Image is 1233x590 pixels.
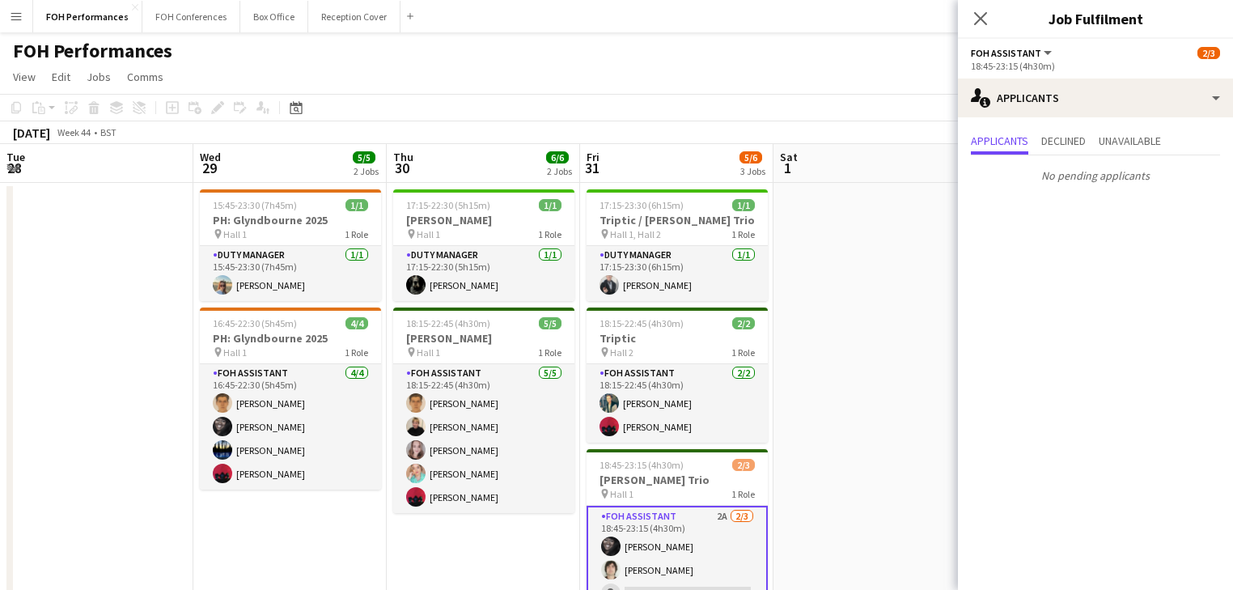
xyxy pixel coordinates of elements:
span: 31 [584,159,600,177]
span: Comms [127,70,163,84]
h3: Triptic / [PERSON_NAME] Trio [587,213,768,227]
app-job-card: 17:15-22:30 (5h15m)1/1[PERSON_NAME] Hall 11 RoleDuty Manager1/117:15-22:30 (5h15m)[PERSON_NAME] [393,189,574,301]
app-card-role: FOH Assistant2/218:15-22:45 (4h30m)[PERSON_NAME][PERSON_NAME] [587,364,768,443]
span: FOH Assistant [971,47,1041,59]
span: Thu [393,150,413,164]
h3: [PERSON_NAME] [393,331,574,346]
button: FOH Performances [33,1,142,32]
span: 1 Role [731,346,755,359]
span: Hall 1 [223,346,247,359]
button: FOH Conferences [142,1,240,32]
div: Applicants [958,79,1233,117]
span: 1 Role [345,228,368,240]
span: 2/3 [1197,47,1220,59]
h3: PH: Glyndbourne 2025 [200,331,381,346]
span: 1 Role [538,228,561,240]
span: Fri [587,150,600,164]
span: Jobs [87,70,111,84]
span: 30 [391,159,413,177]
span: Hall 1 [417,346,440,359]
span: 28 [4,159,25,177]
span: 1 [778,159,798,177]
p: No pending applicants [958,162,1233,189]
span: 18:45-23:15 (4h30m) [600,459,684,471]
div: [DATE] [13,125,50,141]
app-card-role: Duty Manager1/115:45-23:30 (7h45m)[PERSON_NAME] [200,246,381,301]
span: 5/5 [539,317,561,329]
span: Hall 2 [610,346,633,359]
span: 17:15-23:30 (6h15m) [600,199,684,211]
span: Hall 1, Hall 2 [610,228,661,240]
span: 2/3 [732,459,755,471]
span: 1 Role [731,488,755,500]
span: Sat [780,150,798,164]
app-card-role: FOH Assistant5/518:15-22:45 (4h30m)[PERSON_NAME][PERSON_NAME][PERSON_NAME][PERSON_NAME][PERSON_NAME] [393,364,574,513]
span: 4/4 [345,317,368,329]
span: 1/1 [732,199,755,211]
app-card-role: Duty Manager1/117:15-22:30 (5h15m)[PERSON_NAME] [393,246,574,301]
button: FOH Assistant [971,47,1054,59]
div: BST [100,126,117,138]
button: Reception Cover [308,1,400,32]
app-job-card: 18:15-22:45 (4h30m)2/2Triptic Hall 21 RoleFOH Assistant2/218:15-22:45 (4h30m)[PERSON_NAME][PERSON... [587,308,768,443]
span: 17:15-22:30 (5h15m) [406,199,490,211]
span: View [13,70,36,84]
span: 1 Role [345,346,368,359]
span: Hall 1 [223,228,247,240]
span: Applicants [971,135,1028,146]
div: 3 Jobs [740,165,765,177]
h3: [PERSON_NAME] Trio [587,473,768,487]
span: 2/2 [732,317,755,329]
h3: Triptic [587,331,768,346]
div: 2 Jobs [354,165,379,177]
div: 18:45-23:15 (4h30m) [971,60,1220,72]
span: Week 44 [53,126,94,138]
app-card-role: Duty Manager1/117:15-23:30 (6h15m)[PERSON_NAME] [587,246,768,301]
span: 1/1 [539,199,561,211]
a: Comms [121,66,170,87]
span: 16:45-22:30 (5h45m) [213,317,297,329]
app-job-card: 18:15-22:45 (4h30m)5/5[PERSON_NAME] Hall 11 RoleFOH Assistant5/518:15-22:45 (4h30m)[PERSON_NAME][... [393,308,574,513]
span: Hall 1 [610,488,633,500]
span: Wed [200,150,221,164]
a: Jobs [80,66,117,87]
span: Unavailable [1099,135,1161,146]
span: Edit [52,70,70,84]
a: View [6,66,42,87]
h3: [PERSON_NAME] [393,213,574,227]
span: 15:45-23:30 (7h45m) [213,199,297,211]
button: Box Office [240,1,308,32]
span: 29 [197,159,221,177]
app-job-card: 16:45-22:30 (5h45m)4/4PH: Glyndbourne 2025 Hall 11 RoleFOH Assistant4/416:45-22:30 (5h45m)[PERSON... [200,308,381,490]
span: 6/6 [546,151,569,163]
span: 1/1 [345,199,368,211]
app-job-card: 15:45-23:30 (7h45m)1/1PH: Glyndbourne 2025 Hall 11 RoleDuty Manager1/115:45-23:30 (7h45m)[PERSON_... [200,189,381,301]
h1: FOH Performances [13,39,172,63]
span: 5/5 [353,151,375,163]
h3: PH: Glyndbourne 2025 [200,213,381,227]
app-job-card: 17:15-23:30 (6h15m)1/1Triptic / [PERSON_NAME] Trio Hall 1, Hall 21 RoleDuty Manager1/117:15-23:30... [587,189,768,301]
div: 2 Jobs [547,165,572,177]
span: 1 Role [538,346,561,359]
app-card-role: FOH Assistant4/416:45-22:30 (5h45m)[PERSON_NAME][PERSON_NAME][PERSON_NAME][PERSON_NAME] [200,364,381,490]
span: Hall 1 [417,228,440,240]
span: 18:15-22:45 (4h30m) [600,317,684,329]
span: Tue [6,150,25,164]
h3: Job Fulfilment [958,8,1233,29]
span: 18:15-22:45 (4h30m) [406,317,490,329]
span: Declined [1041,135,1086,146]
span: 1 Role [731,228,755,240]
span: 5/6 [739,151,762,163]
a: Edit [45,66,77,87]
